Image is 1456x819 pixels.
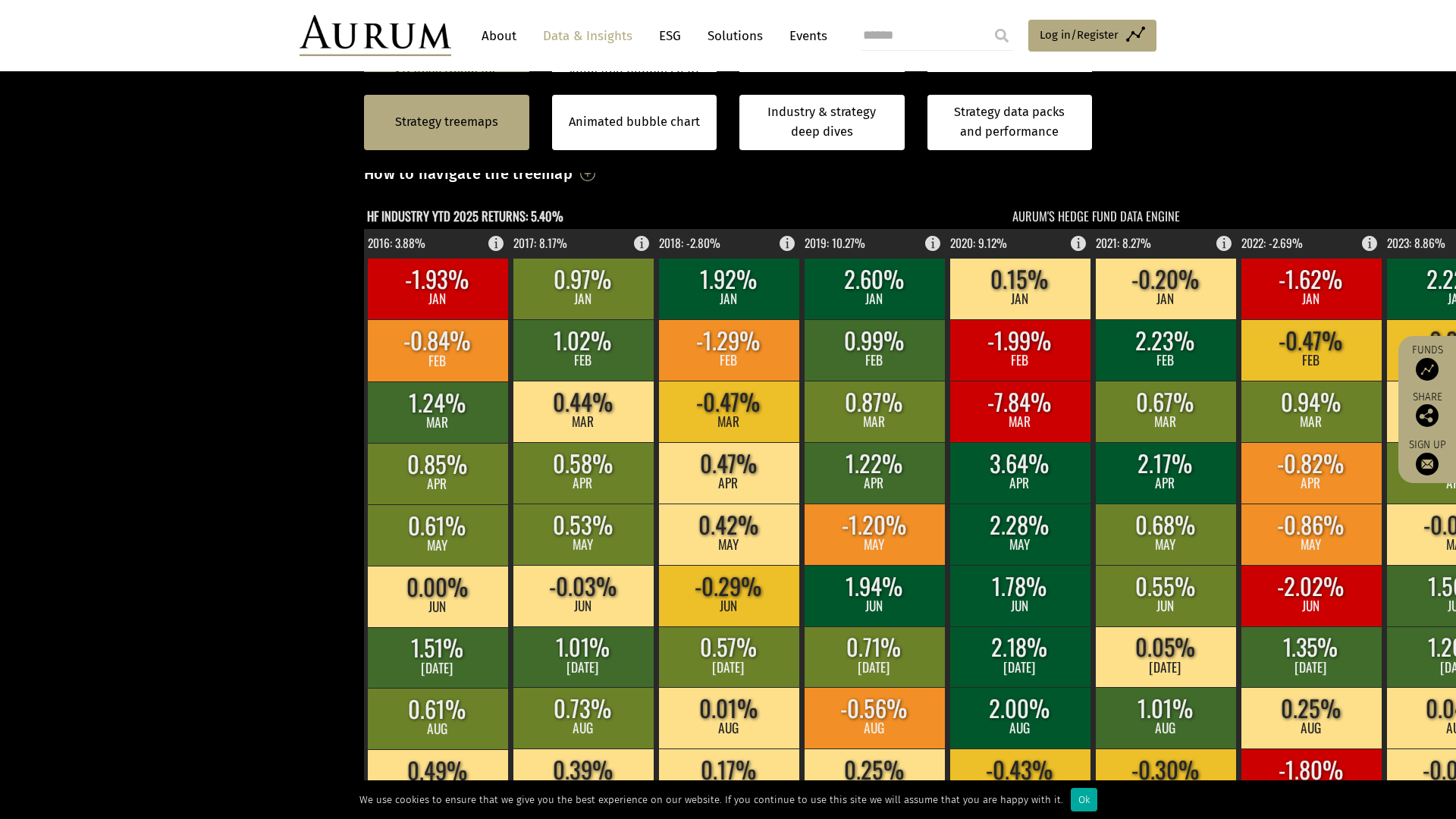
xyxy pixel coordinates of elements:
img: Sign up to our newsletter [1416,453,1439,475]
input: Submit [987,20,1017,51]
a: Data & Insights [535,22,640,50]
a: Solutions [700,22,770,50]
span: Log in/Register [1040,26,1119,44]
div: Share [1406,392,1448,427]
a: Strategy data packs and performance [927,95,1093,150]
a: Sign up [1406,438,1448,475]
div: Ok [1071,788,1097,811]
img: Access Funds [1416,358,1439,381]
a: About [474,22,524,50]
a: Funds [1406,344,1448,381]
a: Strategy treemaps [395,112,498,132]
a: Log in/Register [1028,20,1156,52]
a: Events [782,22,827,50]
img: Share this post [1416,404,1439,427]
a: Animated bubble chart [569,112,700,132]
h3: How to navigate the treemap [364,161,573,187]
img: Aurum [300,15,451,56]
a: Industry & strategy deep dives [739,95,905,150]
a: ESG [651,22,689,50]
